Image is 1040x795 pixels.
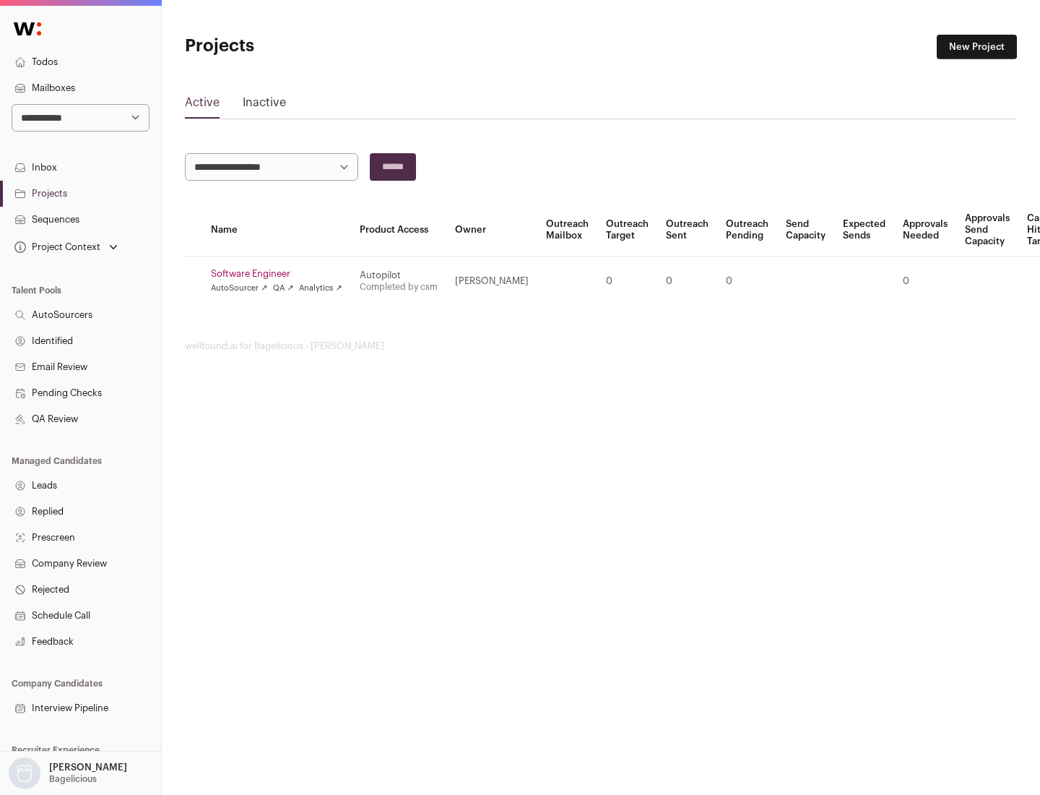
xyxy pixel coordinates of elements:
[597,204,657,257] th: Outreach Target
[12,241,100,253] div: Project Context
[777,204,834,257] th: Send Capacity
[360,283,438,291] a: Completed by csm
[894,257,956,306] td: 0
[360,270,438,281] div: Autopilot
[9,757,40,789] img: nopic.png
[446,204,537,257] th: Owner
[273,283,293,294] a: QA ↗
[185,94,220,117] a: Active
[243,94,286,117] a: Inactive
[6,14,49,43] img: Wellfound
[202,204,351,257] th: Name
[211,283,267,294] a: AutoSourcer ↗
[49,762,127,773] p: [PERSON_NAME]
[597,257,657,306] td: 0
[211,268,342,280] a: Software Engineer
[537,204,597,257] th: Outreach Mailbox
[937,35,1017,59] a: New Project
[834,204,894,257] th: Expected Sends
[894,204,956,257] th: Approvals Needed
[49,773,97,785] p: Bagelicious
[185,35,462,58] h1: Projects
[446,257,537,306] td: [PERSON_NAME]
[657,257,717,306] td: 0
[717,204,777,257] th: Outreach Pending
[299,283,342,294] a: Analytics ↗
[6,757,130,789] button: Open dropdown
[956,204,1018,257] th: Approvals Send Capacity
[717,257,777,306] td: 0
[185,340,1017,352] footer: wellfound:ai for Bagelicious - [PERSON_NAME]
[351,204,446,257] th: Product Access
[12,237,121,257] button: Open dropdown
[657,204,717,257] th: Outreach Sent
